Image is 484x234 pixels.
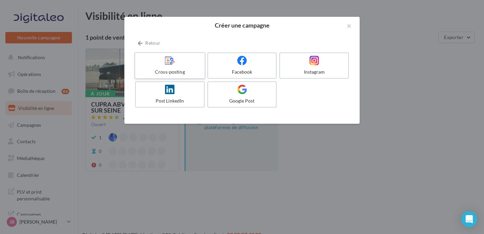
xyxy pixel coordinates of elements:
[211,69,274,75] div: Facebook
[461,211,477,227] div: Open Intercom Messenger
[138,97,201,104] div: Post LinkedIn
[138,69,202,75] div: Cross-posting
[283,69,346,75] div: Instagram
[135,22,349,28] h2: Créer une campagne
[211,97,274,104] div: Google Post
[135,39,163,47] button: Retour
